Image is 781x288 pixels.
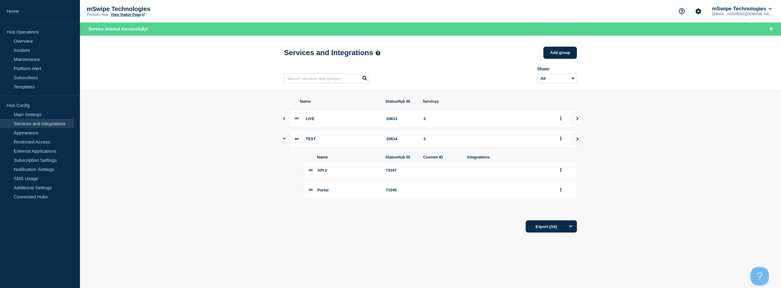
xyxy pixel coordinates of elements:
[306,137,316,141] span: TEST
[111,12,145,17] a: View Status Page
[557,185,565,195] button: group actions
[284,73,369,83] input: Search services and groups
[423,99,550,104] span: Services
[283,110,286,128] button: Show services
[386,188,416,192] div: 73345
[385,155,416,159] span: StatusHub ID
[675,5,688,18] button: Support
[317,188,329,192] span: Portal
[565,220,577,233] button: Options
[284,48,380,57] h1: Services and Integrations
[557,165,565,175] button: group actions
[386,116,416,121] div: 20613
[692,5,705,18] button: Account settings
[557,134,565,144] button: group actions
[423,116,550,121] div: 3
[711,12,774,16] p: [EMAIL_ADDRESS][DOMAIN_NAME]
[87,5,209,12] p: mSwipe Technologies
[767,26,775,33] button: Close banner
[571,112,583,125] button: view group
[750,267,769,285] iframe: Help Scout Beacon - Open
[300,99,378,104] span: Name
[543,47,577,59] button: Add group
[526,220,577,233] button: Export (All)
[386,137,416,141] div: 20614
[537,66,577,71] div: Show:
[87,12,108,17] p: Primary Hub
[317,168,327,172] span: API 2
[385,99,415,104] span: StatusHub ID
[317,155,378,159] span: Name
[467,155,550,159] span: Integrations
[423,137,550,141] div: 3
[537,73,577,83] select: Archived
[571,133,583,145] button: view group
[557,114,565,123] button: group actions
[386,168,416,172] div: 73347
[88,27,148,31] span: Service deleted successfully!
[306,116,315,121] span: LIVE
[423,155,460,159] span: Custom ID
[711,6,773,12] button: mSwipe Technologies
[283,130,286,148] button: Show services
